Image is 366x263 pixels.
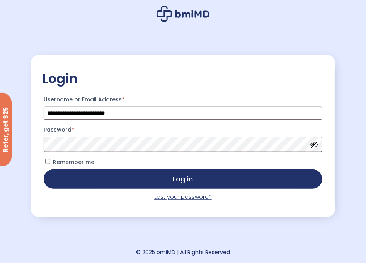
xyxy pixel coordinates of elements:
h2: Login [43,70,323,87]
input: Remember me [45,159,50,164]
a: Lost your password? [154,193,212,201]
label: Username or Email Address [44,94,322,105]
div: © 2025 bmiMD | All Rights Reserved [136,248,230,257]
span: Remember me [53,158,94,166]
button: Log in [44,169,322,189]
button: Show password [310,140,318,149]
label: Password [44,124,322,135]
